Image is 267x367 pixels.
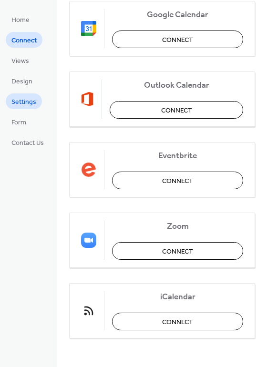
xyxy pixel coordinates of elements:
button: Connect [112,172,243,189]
span: Connect [162,35,193,45]
span: Home [11,15,30,25]
span: iCalendar [112,292,243,302]
span: Connect [162,247,193,257]
img: outlook [81,92,94,107]
img: zoom [81,233,96,248]
a: Contact Us [6,134,50,150]
img: eventbrite [81,162,96,177]
span: Zoom [112,222,243,232]
a: Form [6,114,32,130]
span: Connect [11,36,37,46]
span: Connect [162,317,193,327]
span: Outlook Calendar [110,81,243,91]
img: ical [81,303,96,318]
span: Settings [11,97,36,107]
a: Connect [6,32,42,48]
span: Contact Us [11,138,44,148]
span: Design [11,77,32,87]
span: Views [11,56,29,66]
button: Connect [112,313,243,330]
a: Design [6,73,38,89]
a: Views [6,52,35,68]
a: Settings [6,93,42,109]
span: Eventbrite [112,151,243,161]
span: Connect [162,176,193,186]
button: Connect [112,31,243,48]
img: google [81,21,96,36]
a: Home [6,11,35,27]
button: Connect [112,242,243,260]
span: Connect [161,106,192,116]
span: Google Calendar [112,10,243,20]
button: Connect [110,101,243,119]
span: Form [11,118,26,128]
